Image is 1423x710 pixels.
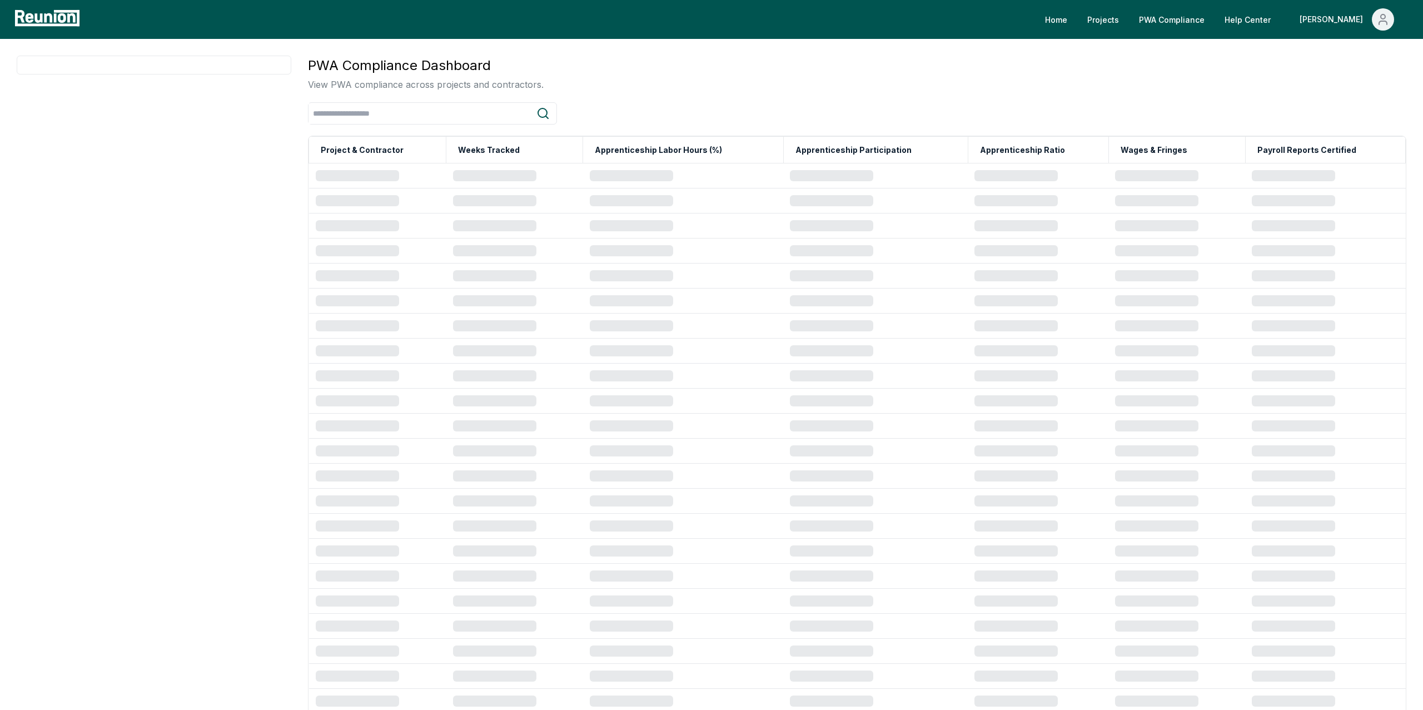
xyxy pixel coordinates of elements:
[793,139,914,161] button: Apprenticeship Participation
[1078,8,1128,31] a: Projects
[456,139,522,161] button: Weeks Tracked
[1291,8,1403,31] button: [PERSON_NAME]
[1130,8,1213,31] a: PWA Compliance
[593,139,724,161] button: Apprenticeship Labor Hours (%)
[1036,8,1076,31] a: Home
[1118,139,1190,161] button: Wages & Fringes
[978,139,1067,161] button: Apprenticeship Ratio
[308,56,544,76] h3: PWA Compliance Dashboard
[1216,8,1280,31] a: Help Center
[1036,8,1412,31] nav: Main
[319,139,406,161] button: Project & Contractor
[1300,8,1367,31] div: [PERSON_NAME]
[308,78,544,91] p: View PWA compliance across projects and contractors.
[1255,139,1359,161] button: Payroll Reports Certified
